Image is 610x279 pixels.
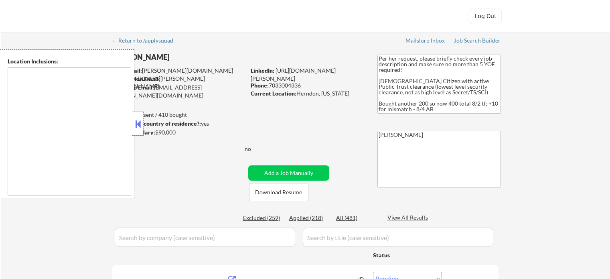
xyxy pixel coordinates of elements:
div: [EMAIL_ADDRESS][PERSON_NAME][DOMAIN_NAME] [112,83,245,99]
div: 218 sent / 410 bought [112,111,245,119]
strong: Can work in country of residence?: [112,120,201,127]
div: 7033004336 [251,81,364,90]
a: ← Return to /applysquad [111,37,181,45]
a: [URL][DOMAIN_NAME][PERSON_NAME] [251,67,336,82]
div: [PERSON_NAME] [112,52,277,62]
input: Search by company (case sensitive) [115,228,295,247]
strong: Phone: [251,82,269,89]
button: Add a Job Manually [248,165,329,181]
div: Job Search Builder [454,38,501,43]
div: View All Results [387,214,430,222]
div: Herndon, [US_STATE] [251,90,364,98]
button: Log Out [470,8,502,24]
a: Mailslurp Inbox [405,37,446,45]
strong: LinkedIn: [251,67,274,74]
div: Location Inclusions: [8,57,131,65]
div: no [245,145,268,153]
div: Mailslurp Inbox [405,38,446,43]
div: Applied (218) [289,214,329,222]
div: ← Return to /applysquad [111,38,181,43]
strong: Current Location: [251,90,296,97]
div: Status [373,248,442,262]
div: yes [112,120,243,128]
div: [PERSON_NAME][DOMAIN_NAME][EMAIL_ADDRESS][PERSON_NAME][DOMAIN_NAME] [113,67,245,90]
div: All (481) [336,214,376,222]
input: Search by title (case sensitive) [303,228,493,247]
div: Excluded (259) [243,214,283,222]
a: Job Search Builder [454,37,501,45]
div: $90,000 [112,128,245,136]
button: Download Resume [249,183,308,201]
